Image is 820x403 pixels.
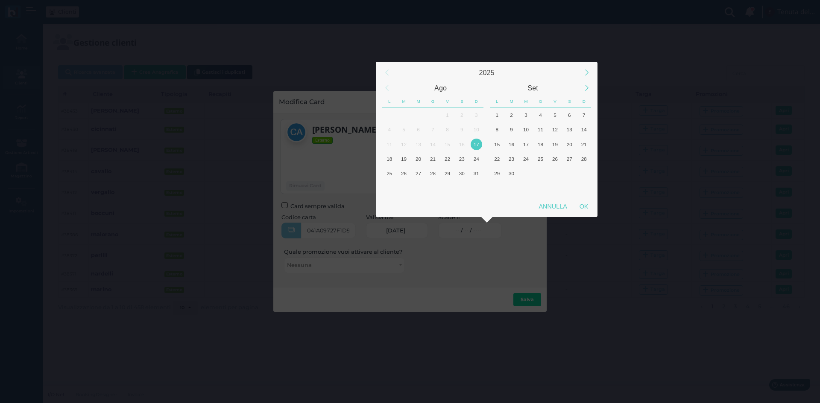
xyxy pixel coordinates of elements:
[519,107,533,122] div: Mercoledì, Settembre 3
[520,139,532,150] div: 17
[427,153,439,165] div: 21
[427,139,439,150] div: 14
[533,151,548,166] div: Giovedì, Settembre 25
[535,153,546,165] div: 25
[548,166,562,181] div: Venerdì, Ottobre 3
[535,109,546,121] div: 4
[506,109,517,121] div: 2
[520,153,532,165] div: 24
[577,166,591,181] div: Domenica, Ottobre 5
[549,109,561,121] div: 5
[440,122,454,137] div: Venerdì, Agosto 8
[382,181,397,195] div: Lunedì, Settembre 1
[490,107,504,122] div: Lunedì, Settembre 1
[442,124,453,135] div: 8
[382,151,397,166] div: Lunedì, Agosto 18
[577,181,591,195] div: Domenica, Ottobre 12
[454,107,469,122] div: Sabato, Agosto 2
[564,139,575,150] div: 20
[578,109,590,121] div: 7
[456,168,468,179] div: 30
[382,107,397,122] div: Lunedì, Luglio 28
[440,181,454,195] div: Venerdì, Settembre 5
[520,124,532,135] div: 10
[398,139,410,150] div: 12
[548,181,562,195] div: Venerdì, Ottobre 10
[413,139,424,150] div: 13
[384,139,395,150] div: 11
[490,151,504,166] div: Lunedì, Settembre 22
[504,166,519,181] div: Martedì, Settembre 30
[491,168,503,179] div: 29
[487,80,579,96] div: Settembre
[469,122,483,137] div: Domenica, Agosto 10
[506,153,517,165] div: 23
[395,80,487,96] div: Agosto
[562,96,577,107] div: Sabato
[506,124,517,135] div: 9
[427,124,439,135] div: 7
[426,151,440,166] div: Giovedì, Agosto 21
[456,139,468,150] div: 16
[578,153,590,165] div: 28
[427,168,439,179] div: 28
[395,65,579,80] div: 2025
[440,96,455,107] div: Venerdì
[520,109,532,121] div: 3
[562,107,577,122] div: Sabato, Settembre 6
[411,107,426,122] div: Mercoledì, Luglio 30
[491,153,503,165] div: 22
[471,153,482,165] div: 24
[577,107,591,122] div: Domenica, Settembre 7
[535,139,546,150] div: 18
[549,153,561,165] div: 26
[440,107,454,122] div: Venerdì, Agosto 1
[397,107,411,122] div: Martedì, Luglio 29
[548,151,562,166] div: Venerdì, Settembre 26
[549,139,561,150] div: 19
[533,199,573,214] div: Annulla
[490,96,504,107] div: Lunedì
[456,124,468,135] div: 9
[382,166,397,181] div: Lunedì, Agosto 25
[378,79,396,97] div: Previous Month
[411,122,426,137] div: Mercoledì, Agosto 6
[562,151,577,166] div: Sabato, Settembre 27
[454,166,469,181] div: Sabato, Agosto 30
[426,166,440,181] div: Giovedì, Agosto 28
[411,137,426,151] div: Mercoledì, Agosto 13
[411,96,426,107] div: Mercoledì
[549,124,561,135] div: 12
[384,153,395,165] div: 18
[426,137,440,151] div: Giovedì, Agosto 14
[413,153,424,165] div: 20
[578,139,590,150] div: 21
[397,151,411,166] div: Martedì, Agosto 19
[577,151,591,166] div: Domenica, Settembre 28
[378,64,396,82] div: Previous Year
[440,166,454,181] div: Venerdì, Agosto 29
[564,153,575,165] div: 27
[519,166,533,181] div: Mercoledì, Ottobre 1
[469,166,483,181] div: Domenica, Agosto 31
[519,96,533,107] div: Mercoledì
[562,122,577,137] div: Sabato, Settembre 13
[411,181,426,195] div: Mercoledì, Settembre 3
[533,122,548,137] div: Giovedì, Settembre 11
[398,124,410,135] div: 5
[564,109,575,121] div: 6
[562,166,577,181] div: Sabato, Ottobre 4
[519,151,533,166] div: Mercoledì, Settembre 24
[384,124,395,135] div: 4
[506,139,517,150] div: 16
[578,124,590,135] div: 14
[413,168,424,179] div: 27
[469,181,483,195] div: Domenica, Settembre 7
[573,199,594,214] div: OK
[491,139,503,150] div: 15
[442,109,453,121] div: 1
[397,166,411,181] div: Martedì, Agosto 26
[490,181,504,195] div: Lunedì, Ottobre 6
[504,137,519,151] div: Martedì, Settembre 16
[533,96,548,107] div: Giovedì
